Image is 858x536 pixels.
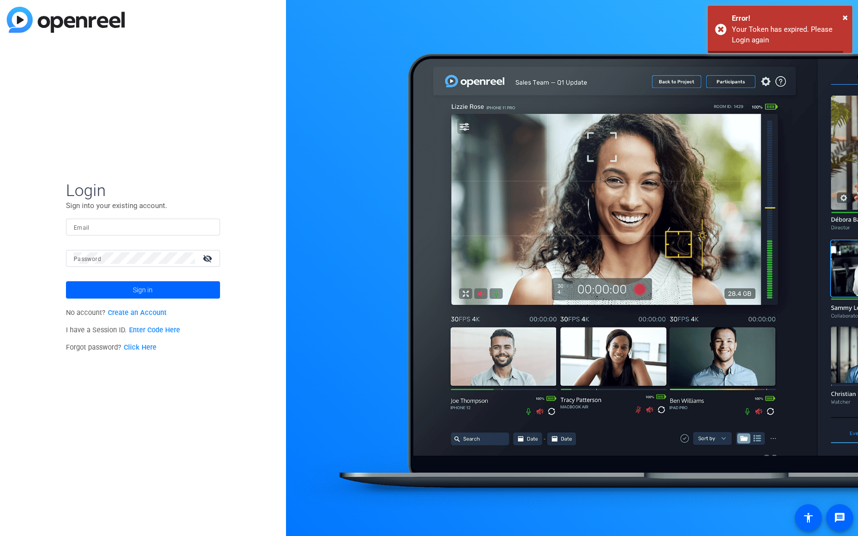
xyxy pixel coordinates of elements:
span: Forgot password? [66,343,156,352]
mat-icon: message [834,512,845,523]
mat-label: Password [74,256,101,262]
a: Create an Account [108,309,167,317]
span: × [843,12,848,23]
a: Enter Code Here [129,326,180,334]
mat-label: Email [74,224,90,231]
div: Error! [732,13,845,24]
mat-icon: visibility_off [197,251,220,265]
mat-icon: accessibility [803,512,814,523]
span: Login [66,180,220,200]
span: I have a Session ID. [66,326,180,334]
p: Sign into your existing account. [66,200,220,211]
button: Close [843,10,848,25]
div: Your Token has expired. Please Login again [732,24,845,46]
span: Sign in [133,278,153,302]
span: No account? [66,309,167,317]
button: Sign in [66,281,220,299]
input: Enter Email Address [74,221,212,233]
a: Click Here [124,343,156,352]
img: blue-gradient.svg [7,7,125,33]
